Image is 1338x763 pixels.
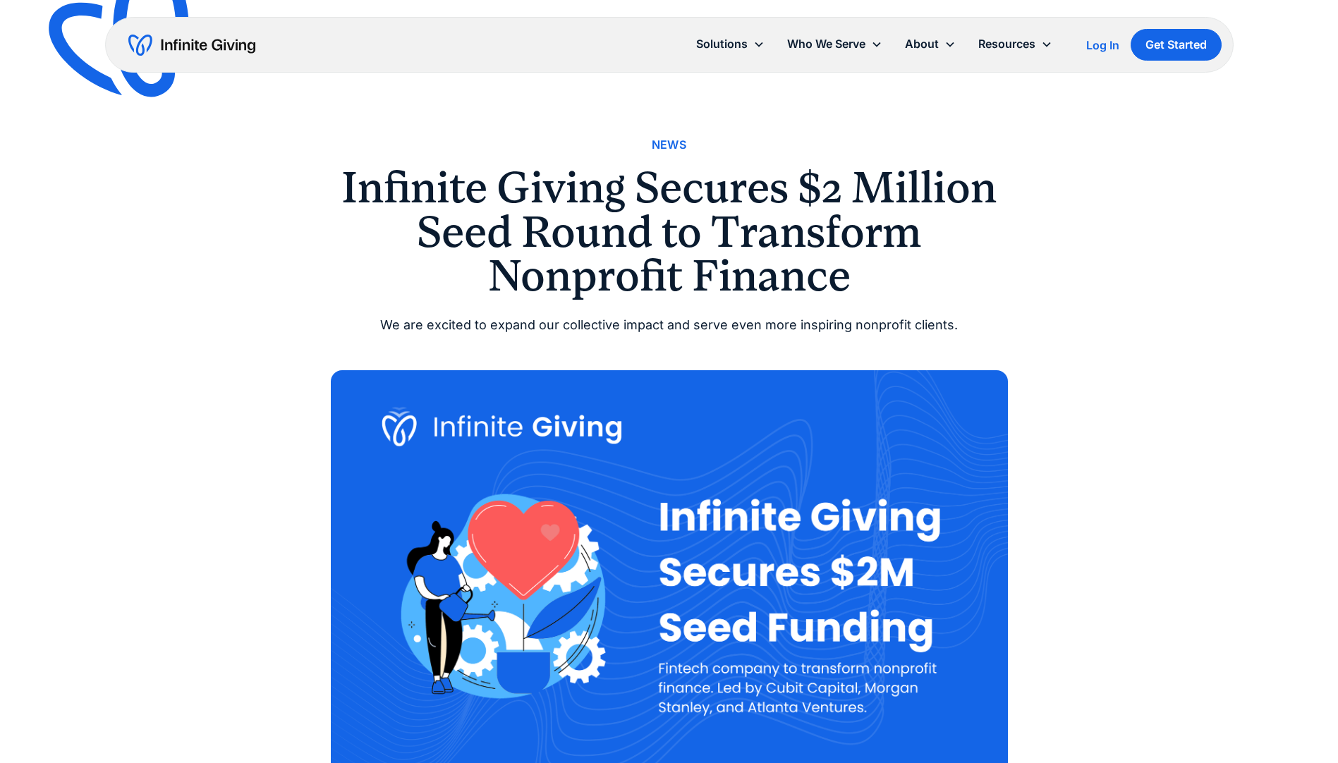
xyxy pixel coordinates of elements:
div: Resources [967,29,1064,59]
div: About [905,35,939,54]
div: Solutions [685,29,776,59]
h1: Infinite Giving Secures $2 Million Seed Round to Transform Nonprofit Finance [331,166,1008,298]
a: News [652,135,687,154]
div: Who We Serve [787,35,865,54]
div: Solutions [696,35,748,54]
div: Log In [1086,39,1119,51]
div: Who We Serve [776,29,894,59]
div: Resources [978,35,1035,54]
div: About [894,29,967,59]
a: Get Started [1131,29,1222,61]
a: Log In [1086,37,1119,54]
a: home [128,34,255,56]
div: We are excited to expand our collective impact and serve even more inspiring nonprofit clients. [331,315,1008,336]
